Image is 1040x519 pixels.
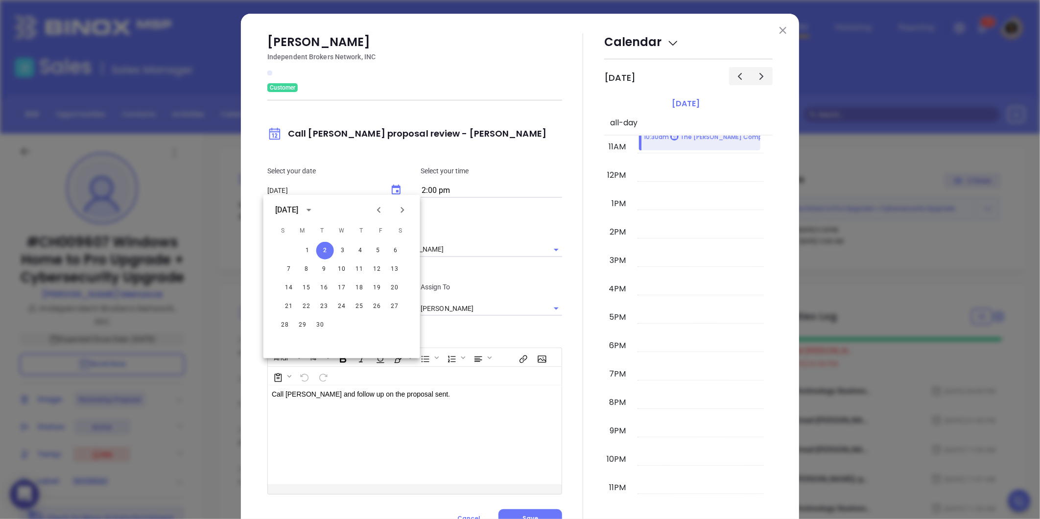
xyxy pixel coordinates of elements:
[294,221,311,241] span: Monday
[442,349,468,366] span: Insert Ordered List
[421,282,562,292] p: Assign To
[333,260,351,278] button: 10
[608,425,628,437] div: 9pm
[269,353,293,360] span: Arial
[384,178,408,202] button: Choose date, selected date is Sep 2, 2025
[298,279,315,297] button: 15
[275,204,299,216] div: [DATE]
[729,67,751,85] button: Previous day
[607,283,628,295] div: 4pm
[333,279,351,297] button: 17
[270,82,295,93] span: Customer
[298,260,315,278] button: 8
[351,279,368,297] button: 18
[780,27,786,34] img: close modal
[267,127,546,140] span: Call [PERSON_NAME] proposal review - [PERSON_NAME]
[608,117,638,129] span: all-day
[313,221,331,241] span: Tuesday
[267,165,409,176] p: Select your date
[316,242,334,259] button: 2
[369,242,387,259] button: 5
[315,279,333,297] button: 16
[352,242,369,259] button: 4
[670,97,702,111] a: [DATE]
[268,368,294,384] span: Surveys
[605,169,628,181] div: 12pm
[276,316,294,334] button: 28
[333,221,351,241] span: Wednesday
[368,260,386,278] button: 12
[272,389,537,400] p: Call [PERSON_NAME] and follow up on the proposal sent.
[372,221,390,241] span: Friday
[549,302,563,315] button: Open
[532,349,550,366] span: Insert Image
[315,260,333,278] button: 9
[334,242,352,259] button: 3
[353,221,370,241] span: Thursday
[751,67,773,85] button: Next day
[351,298,368,315] button: 25
[280,279,298,297] button: 14
[386,298,403,315] button: 27
[392,221,409,241] span: Saturday
[302,203,316,217] button: calendar view is open, switch to year view
[416,349,441,366] span: Insert Unordered List
[549,243,563,257] button: Open
[386,279,403,297] button: 20
[607,397,628,408] div: 8pm
[315,298,333,315] button: 23
[274,221,292,241] span: Sunday
[311,316,329,334] button: 30
[604,34,679,50] span: Calendar
[294,316,311,334] button: 29
[610,198,628,210] div: 1pm
[368,298,386,315] button: 26
[367,198,391,222] button: Previous month
[351,260,368,278] button: 11
[391,198,414,222] button: Next month
[644,132,958,142] p: 10:30am The [PERSON_NAME] Companies/Phone System Review – Switch from LightSpeed to Teams
[267,51,562,63] p: Independent Brokers Network, INC
[604,72,636,83] h2: [DATE]
[386,260,403,278] button: 13
[298,298,315,315] button: 22
[368,279,386,297] button: 19
[387,242,404,259] button: 6
[607,311,628,323] div: 5pm
[605,453,628,465] div: 10pm
[607,340,628,352] div: 6pm
[608,255,628,266] div: 3pm
[607,141,628,153] div: 11am
[421,165,562,176] p: Select your time
[469,349,494,366] span: Align
[267,187,380,195] input: MM/DD/YYYY
[514,349,531,366] span: Insert link
[333,298,351,315] button: 24
[267,33,562,51] p: [PERSON_NAME]
[280,298,298,315] button: 21
[607,368,628,380] div: 7pm
[607,482,628,494] div: 11pm
[295,368,312,384] span: Undo
[305,353,322,360] span: 14
[280,260,298,278] button: 7
[313,368,331,384] span: Redo
[299,242,316,259] button: 1
[608,226,628,238] div: 2pm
